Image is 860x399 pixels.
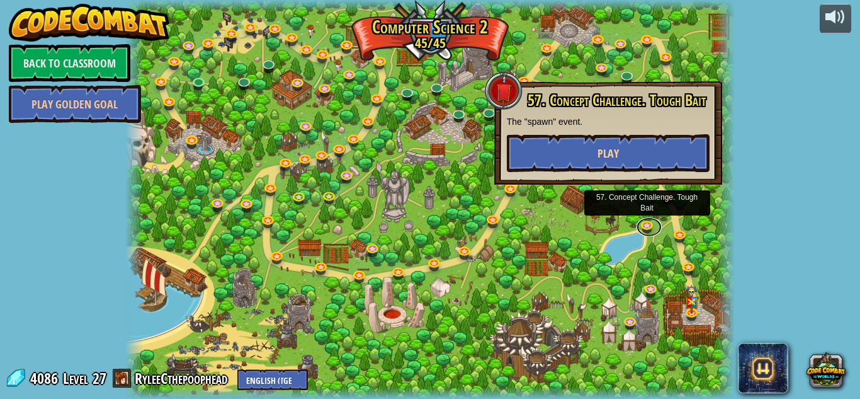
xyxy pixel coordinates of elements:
[684,286,699,314] img: level-banner-multiplayer.png
[9,44,130,82] a: Back to Classroom
[597,146,619,161] span: Play
[135,368,231,388] a: RyleeCthepoophead
[9,4,170,42] img: CodeCombat - Learn how to code by playing a game
[93,368,106,388] span: 27
[507,134,710,172] button: Play
[30,368,62,388] span: 4086
[528,90,706,111] span: 57. Concept Challenge. Tough Bait
[820,4,851,33] button: Adjust volume
[63,368,88,389] span: Level
[507,115,710,128] p: The "spawn" event.
[9,85,141,123] a: Play Golden Goal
